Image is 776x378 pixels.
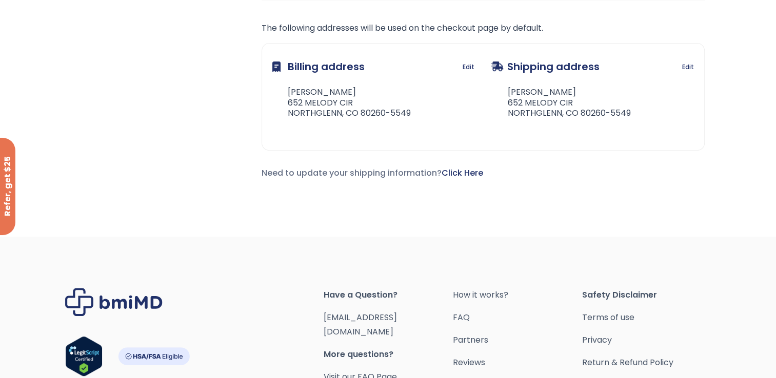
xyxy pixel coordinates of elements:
img: Verify Approval for www.bmimd.com [65,336,103,376]
img: Brand Logo [65,288,163,316]
address: [PERSON_NAME] 652 MELODY CIR NORTHGLENN, CO 80260-5549 [272,87,411,119]
span: More questions? [324,347,453,362]
iframe: Sign Up via Text for Offers [8,339,124,370]
a: Terms of use [582,310,711,325]
a: How it works? [452,288,582,302]
address: [PERSON_NAME] 652 MELODY CIR NORTHGLENN, CO 80260-5549 [491,87,631,119]
span: Safety Disclaimer [582,288,711,302]
a: Edit [463,60,474,74]
img: HSA-FSA [118,347,190,365]
a: [EMAIL_ADDRESS][DOMAIN_NAME] [324,311,397,338]
a: Partners [452,333,582,347]
a: Return & Refund Policy [582,355,711,370]
a: Privacy [582,333,711,347]
span: Need to update your shipping information? [262,167,483,179]
h3: Shipping address [491,54,600,79]
a: Reviews [452,355,582,370]
span: Have a Question? [324,288,453,302]
h3: Billing address [272,54,365,79]
p: The following addresses will be used on the checkout page by default. [262,21,705,35]
a: FAQ [452,310,582,325]
a: Edit [682,60,694,74]
a: Click Here [442,167,483,179]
